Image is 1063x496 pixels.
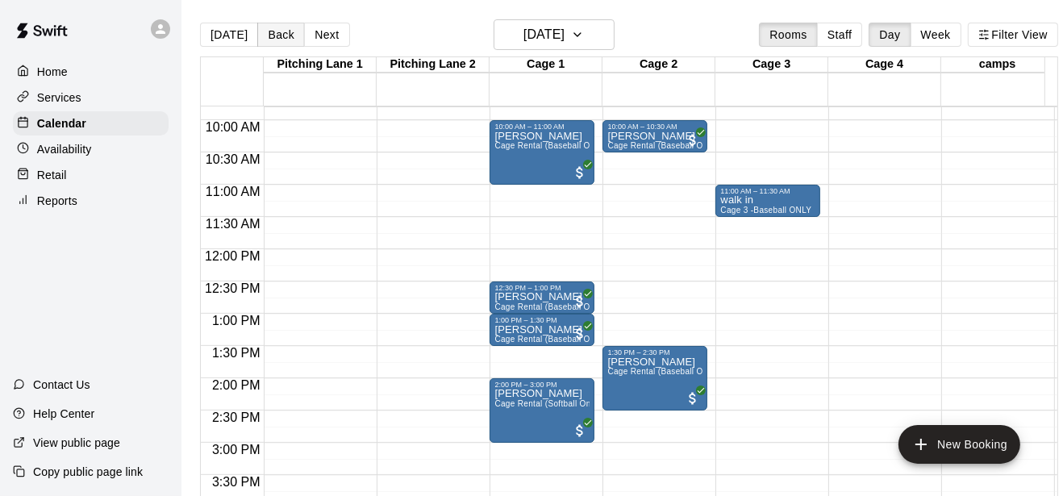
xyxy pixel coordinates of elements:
[377,57,490,73] div: Pitching Lane 2
[33,377,90,393] p: Contact Us
[201,249,264,263] span: 12:00 PM
[33,464,143,480] p: Copy public page link
[208,443,265,456] span: 3:00 PM
[37,141,92,157] p: Availability
[13,85,169,110] a: Services
[37,64,68,80] p: Home
[257,23,305,47] button: Back
[494,399,600,408] span: Cage Rental (Softball Only)
[941,57,1054,73] div: camps
[968,23,1058,47] button: Filter View
[494,302,604,311] span: Cage Rental (Baseball Only)
[202,120,265,134] span: 10:00 AM
[490,378,594,443] div: 2:00 PM – 3:00 PM: Emily Cartwright
[13,137,169,161] a: Availability
[304,23,349,47] button: Next
[607,367,717,376] span: Cage Rental (Baseball Only)
[13,189,169,213] a: Reports
[607,348,702,356] div: 1:30 PM – 2:30 PM
[720,187,815,195] div: 11:00 AM – 11:30 AM
[202,152,265,166] span: 10:30 AM
[817,23,863,47] button: Staff
[685,132,701,148] span: All customers have paid
[37,115,86,131] p: Calendar
[494,316,590,324] div: 1:00 PM – 1:30 PM
[200,23,258,47] button: [DATE]
[208,378,265,392] span: 2:00 PM
[759,23,817,47] button: Rooms
[572,165,588,181] span: All customers have paid
[898,425,1020,464] button: add
[490,314,594,346] div: 1:00 PM – 1:30 PM: Mike Pignat
[869,23,911,47] button: Day
[37,90,81,106] p: Services
[201,281,264,295] span: 12:30 PM
[494,284,590,292] div: 12:30 PM – 1:00 PM
[33,435,120,451] p: View public page
[208,346,265,360] span: 1:30 PM
[911,23,961,47] button: Week
[572,294,588,310] span: All customers have paid
[720,206,811,215] span: Cage 3 -Baseball ONLY
[490,57,602,73] div: Cage 1
[208,475,265,489] span: 3:30 PM
[208,314,265,327] span: 1:00 PM
[208,411,265,424] span: 2:30 PM
[13,111,169,135] a: Calendar
[685,390,701,406] span: All customers have paid
[13,60,169,84] a: Home
[602,120,707,152] div: 10:00 AM – 10:30 AM: Kamran Aswal
[828,57,941,73] div: Cage 4
[572,326,588,342] span: All customers have paid
[607,141,717,150] span: Cage Rental (Baseball Only)
[490,120,594,185] div: 10:00 AM – 11:00 AM: Rich Underhill
[33,406,94,422] p: Help Center
[494,141,604,150] span: Cage Rental (Baseball Only)
[602,346,707,411] div: 1:30 PM – 2:30 PM: Richard Lyons
[264,57,377,73] div: Pitching Lane 1
[523,23,565,46] h6: [DATE]
[202,185,265,198] span: 11:00 AM
[715,57,828,73] div: Cage 3
[715,185,820,217] div: 11:00 AM – 11:30 AM: walk in
[494,123,590,131] div: 10:00 AM – 11:00 AM
[494,335,604,344] span: Cage Rental (Baseball Only)
[37,167,67,183] p: Retail
[490,281,594,314] div: 12:30 PM – 1:00 PM: Alex Lalonde
[202,217,265,231] span: 11:30 AM
[13,163,169,187] a: Retail
[494,381,590,389] div: 2:00 PM – 3:00 PM
[37,193,77,209] p: Reports
[494,19,615,50] button: [DATE]
[607,123,702,131] div: 10:00 AM – 10:30 AM
[602,57,715,73] div: Cage 2
[572,423,588,439] span: All customers have paid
